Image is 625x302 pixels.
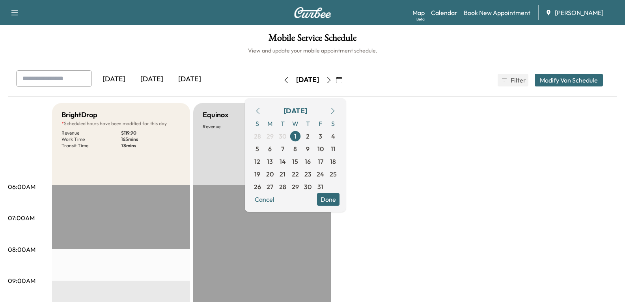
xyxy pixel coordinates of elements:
span: 15 [292,157,298,166]
span: 1 [294,131,297,141]
p: Work Time [62,136,121,143]
h5: BrightDrop [62,109,97,120]
p: 08:00AM [8,245,35,254]
h6: View and update your mobile appointment schedule. [8,47,617,54]
span: S [251,117,264,130]
span: 22 [292,169,299,179]
span: 4 [331,131,335,141]
p: 09:00AM [8,276,35,285]
div: Beta [416,16,425,22]
span: 20 [266,169,274,179]
p: Revenue [62,130,121,136]
span: 11 [331,144,336,154]
span: 30 [279,131,286,141]
span: M [264,117,276,130]
div: [DATE] [296,75,319,85]
button: Filter [498,74,528,86]
p: 78 mins [121,143,181,149]
span: 13 [267,157,273,166]
p: $ 119.90 [121,130,181,136]
span: 28 [279,182,286,191]
p: Scheduled hours have been modified for this day [62,120,181,127]
button: Done [317,193,340,206]
span: 21 [280,169,285,179]
span: 7 [281,144,284,154]
a: MapBeta [412,8,425,17]
a: Book New Appointment [464,8,530,17]
p: Revenue [203,124,262,130]
p: 165 mins [121,136,181,143]
a: Calendar [431,8,457,17]
span: 2 [306,131,310,141]
p: 06:00AM [8,182,35,191]
span: 24 [317,169,324,179]
p: Transit Time [62,143,121,149]
span: 8 [293,144,297,154]
span: 9 [306,144,310,154]
span: T [302,117,314,130]
img: Curbee Logo [294,7,332,18]
span: 17 [318,157,323,166]
span: 26 [254,182,261,191]
span: [PERSON_NAME] [555,8,603,17]
span: 5 [256,144,259,154]
div: [DATE] [95,70,133,88]
button: Modify Van Schedule [535,74,603,86]
span: 30 [304,182,312,191]
span: 29 [267,131,274,141]
span: T [276,117,289,130]
span: 25 [330,169,337,179]
p: 07:00AM [8,213,35,223]
span: 16 [305,157,311,166]
span: Filter [511,75,525,85]
span: 31 [317,182,323,191]
span: 19 [254,169,260,179]
span: 12 [254,157,260,166]
span: 14 [280,157,286,166]
div: [DATE] [133,70,171,88]
div: [DATE] [171,70,209,88]
span: 10 [317,144,324,154]
span: S [327,117,340,130]
span: 3 [319,131,322,141]
span: 27 [267,182,273,191]
h1: Mobile Service Schedule [8,33,617,47]
button: Cancel [251,193,278,206]
span: 6 [268,144,272,154]
h5: Equinox [203,109,228,120]
span: F [314,117,327,130]
span: W [289,117,302,130]
span: 29 [292,182,299,191]
span: 28 [254,131,261,141]
span: 23 [304,169,312,179]
div: [DATE] [284,105,307,116]
span: 18 [330,157,336,166]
